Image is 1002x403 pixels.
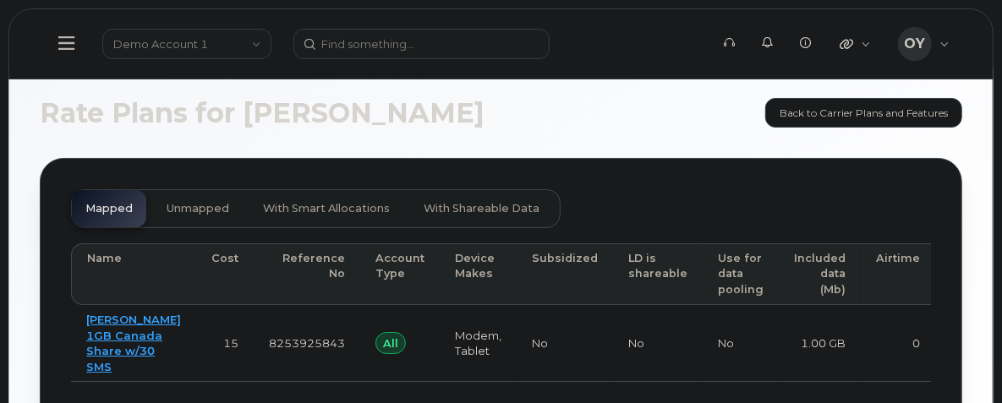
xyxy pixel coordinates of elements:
[263,202,390,215] span: with smart allocations
[254,305,360,382] td: 8253925843
[440,243,517,305] th: Device Makes
[71,243,196,305] th: Name
[254,243,360,305] th: Reference No
[86,313,181,373] a: [PERSON_NAME] 1GB Canada Share w/30 SMS
[861,243,935,305] th: Airtime
[424,202,539,215] span: with shareable data
[40,101,485,126] span: Rate Plans for [PERSON_NAME]
[703,305,779,382] td: No
[360,243,440,305] th: Account Type
[861,305,935,382] td: 0
[779,305,861,382] td: 1.00 GB
[383,335,398,351] span: All
[779,243,861,305] th: Included data (Mb)
[167,202,229,215] span: unmapped
[765,98,962,128] a: Back to Carrier Plans and Features
[196,243,254,305] th: Cost
[613,305,703,382] td: No
[703,243,779,305] th: Use for data pooling
[517,305,613,382] td: No
[196,305,254,382] td: 15
[440,305,517,382] td: Modem, Tablet
[517,243,613,305] th: Subsidized
[613,243,703,305] th: LD is shareable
